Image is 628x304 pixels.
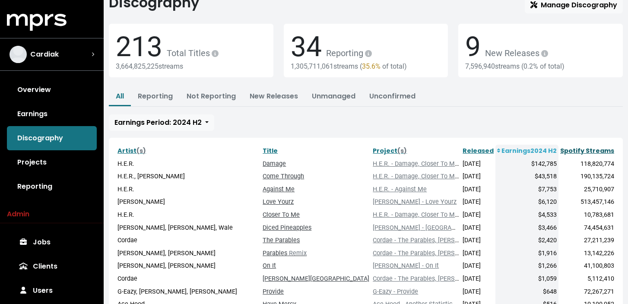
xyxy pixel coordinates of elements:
[116,31,162,63] span: 213
[495,145,558,158] th: Earnings 2024 H2
[162,48,220,58] span: Total Titles
[114,117,202,127] span: Earnings Period: 2024 H2
[116,183,261,196] td: H.E.R.
[30,49,59,60] span: Cardiak
[373,160,503,168] a: H.E.R. - Damage, Closer To Me, Come Through
[497,223,557,233] div: $3,466
[373,224,536,231] a: [PERSON_NAME] - [GEOGRAPHIC_DATA], Diced Pineapples
[10,46,27,63] img: The selected account / producer
[263,186,295,193] a: Against Me
[322,48,374,58] span: Reporting
[397,146,407,155] span: (s)
[116,196,261,209] td: [PERSON_NAME]
[558,222,616,234] td: 74,454,631
[291,31,322,63] span: 34
[263,275,369,282] a: [PERSON_NAME][GEOGRAPHIC_DATA]
[312,91,355,101] a: Unmanaged
[465,31,481,63] span: 9
[373,211,503,218] a: H.E.R. - Damage, Closer To Me, Come Through
[497,287,557,297] div: $648
[116,285,261,298] td: G-Eazy, [PERSON_NAME], [PERSON_NAME]
[463,146,494,155] a: Released
[560,146,614,155] a: Spotify Streams
[497,261,557,271] div: $1,266
[373,237,545,244] a: Cordae - The Parables, [PERSON_NAME][GEOGRAPHIC_DATA]
[373,262,439,269] a: [PERSON_NAME] - On It
[263,224,311,231] a: Diced Pineapples
[7,254,97,279] a: Clients
[287,250,307,257] span: Remix
[116,158,261,171] td: H.E.R.
[497,236,557,245] div: $2,420
[461,285,495,298] td: [DATE]
[7,78,97,102] a: Overview
[250,91,298,101] a: New Releases
[523,62,538,70] span: 0.2%
[263,211,300,218] a: Closer To Me
[558,209,616,222] td: 10,783,681
[373,146,407,155] a: Project(s)
[117,146,146,155] a: Artist(s)
[497,159,557,169] div: $142,785
[461,247,495,260] td: [DATE]
[263,288,284,295] a: Provide
[116,234,261,247] td: Cordae
[461,183,495,196] td: [DATE]
[369,91,415,101] a: Unconfirmed
[558,247,616,260] td: 13,142,226
[497,185,557,194] div: $7,753
[497,197,557,207] div: $6,120
[461,260,495,272] td: [DATE]
[116,260,261,272] td: [PERSON_NAME], [PERSON_NAME]
[461,222,495,234] td: [DATE]
[116,222,261,234] td: [PERSON_NAME], [PERSON_NAME], Wale
[362,62,381,70] span: 35.6%
[7,279,97,303] a: Users
[116,62,266,70] div: 3,664,825,225 streams
[465,62,616,70] div: 7,596,940 streams ( of total)
[461,170,495,183] td: [DATE]
[373,198,457,206] a: [PERSON_NAME] - Love Yourz
[263,173,304,180] a: Come Through
[138,91,173,101] a: Reporting
[109,114,214,131] button: Earnings Period: 2024 H2
[373,173,503,180] a: H.E.R. - Damage, Closer To Me, Come Through
[116,170,261,183] td: H.E.R., [PERSON_NAME]
[558,183,616,196] td: 25,710,907
[373,288,418,295] a: G-Eazy - Provide
[497,172,557,181] div: $43,518
[263,160,286,168] a: Damage
[461,158,495,171] td: [DATE]
[497,210,557,220] div: $4,533
[7,174,97,199] a: Reporting
[497,249,557,258] div: $1,916
[7,102,97,126] a: Earnings
[263,237,300,244] a: The Parables
[7,230,97,254] a: Jobs
[136,146,146,155] span: (s)
[373,275,545,282] a: Cordae - The Parables, [PERSON_NAME][GEOGRAPHIC_DATA]
[558,260,616,272] td: 41,100,803
[497,274,557,284] div: $1,059
[461,196,495,209] td: [DATE]
[116,247,261,260] td: [PERSON_NAME], [PERSON_NAME]
[373,250,545,257] a: Cordae - The Parables, [PERSON_NAME][GEOGRAPHIC_DATA]
[558,196,616,209] td: 513,457,146
[558,272,616,285] td: 5,112,410
[263,250,307,257] a: Parables Remix
[461,272,495,285] td: [DATE]
[461,209,495,222] td: [DATE]
[187,91,236,101] a: Not Reporting
[481,48,550,58] span: New Releases
[116,91,124,101] a: All
[558,234,616,247] td: 27,211,239
[461,234,495,247] td: [DATE]
[263,146,278,155] a: Title
[291,62,441,70] div: 1,305,711,061 streams ( of total)
[116,272,261,285] td: Cordae
[373,186,427,193] a: H.E.R. - Against Me
[7,150,97,174] a: Projects
[7,17,67,27] a: mprs logo
[558,285,616,298] td: 72,267,271
[116,209,261,222] td: H.E.R.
